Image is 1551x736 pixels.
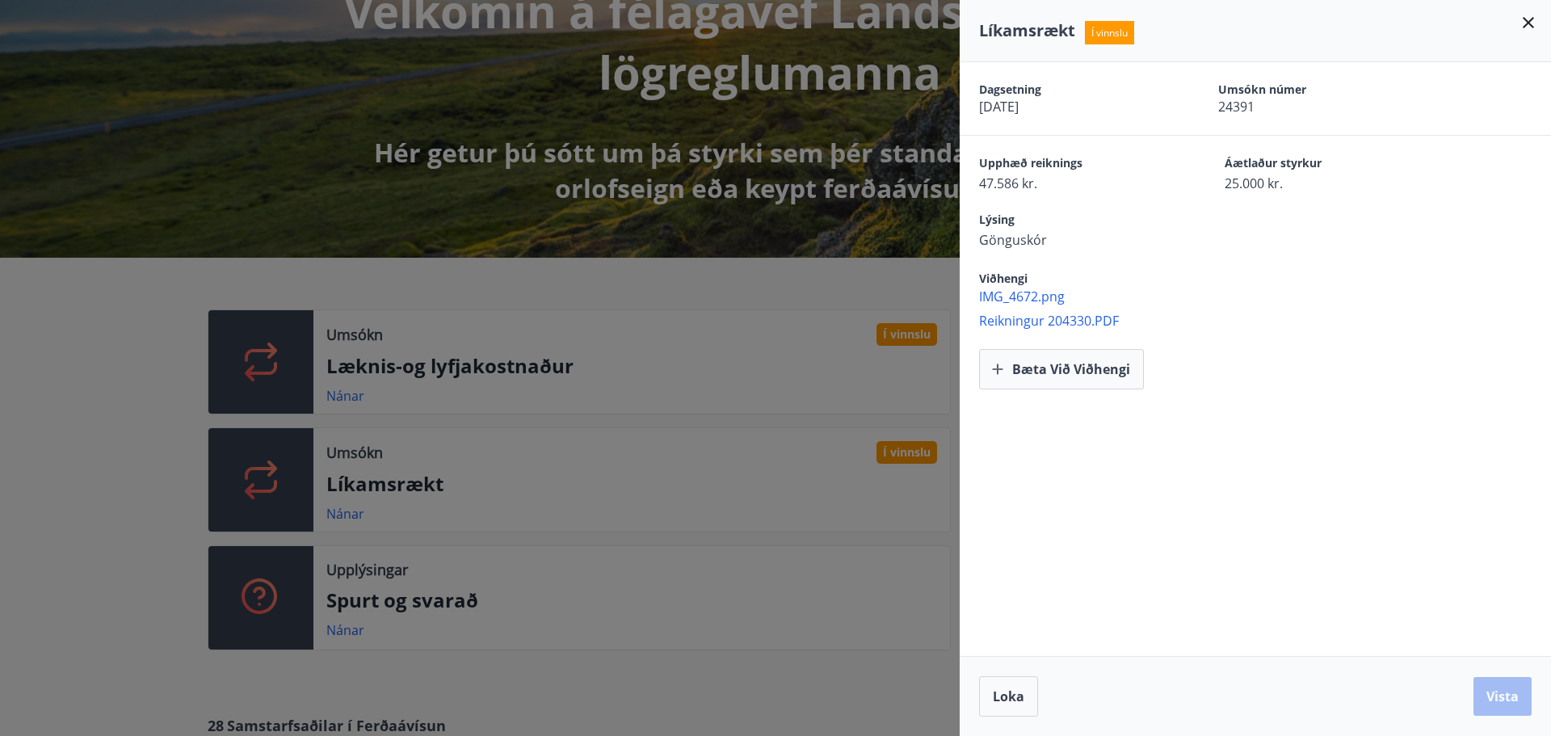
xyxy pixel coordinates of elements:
[979,155,1168,175] span: Upphæð reiknings
[979,212,1168,231] span: Lýsing
[1218,98,1401,116] span: 24391
[979,312,1551,330] span: Reikningur 204330.PDF
[979,82,1162,98] span: Dagsetning
[1218,82,1401,98] span: Umsókn númer
[979,19,1075,41] span: Líkamsrækt
[979,271,1028,286] span: Viðhengi
[979,175,1168,192] span: 47.586 kr.
[1225,175,1414,192] span: 25.000 kr.
[979,98,1162,116] span: [DATE]
[979,288,1551,305] span: IMG_4672.png
[979,231,1168,249] span: Gönguskór
[979,349,1144,389] button: Bæta við viðhengi
[993,688,1024,705] span: Loka
[1225,155,1414,175] span: Áætlaður styrkur
[979,676,1038,717] button: Loka
[1085,21,1134,44] span: Í vinnslu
